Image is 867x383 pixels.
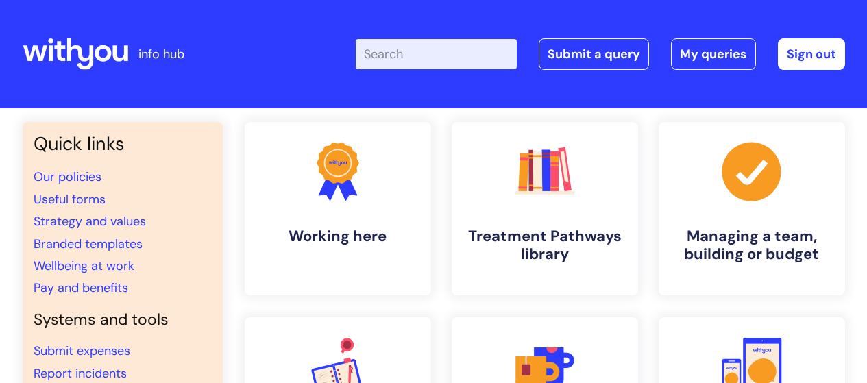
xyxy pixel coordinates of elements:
h3: Quick links [34,133,212,155]
h4: Systems and tools [34,310,212,330]
a: Treatment Pathways library [452,122,638,295]
p: info hub [138,43,184,65]
a: Strategy and values [34,213,146,230]
a: Submit expenses [34,343,130,359]
a: Submit a query [539,38,649,70]
a: Branded templates [34,236,143,252]
h4: Managing a team, building or budget [670,227,834,264]
a: Managing a team, building or budget [659,122,845,295]
a: Useful forms [34,191,106,208]
a: Wellbeing at work [34,258,134,274]
h4: Treatment Pathways library [463,227,627,264]
a: Working here [245,122,431,295]
a: Our policies [34,169,101,185]
a: Sign out [778,38,845,70]
input: Search [356,39,517,69]
div: | - [356,38,845,70]
a: My queries [671,38,756,70]
a: Pay and benefits [34,280,128,296]
h4: Working here [256,227,420,245]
